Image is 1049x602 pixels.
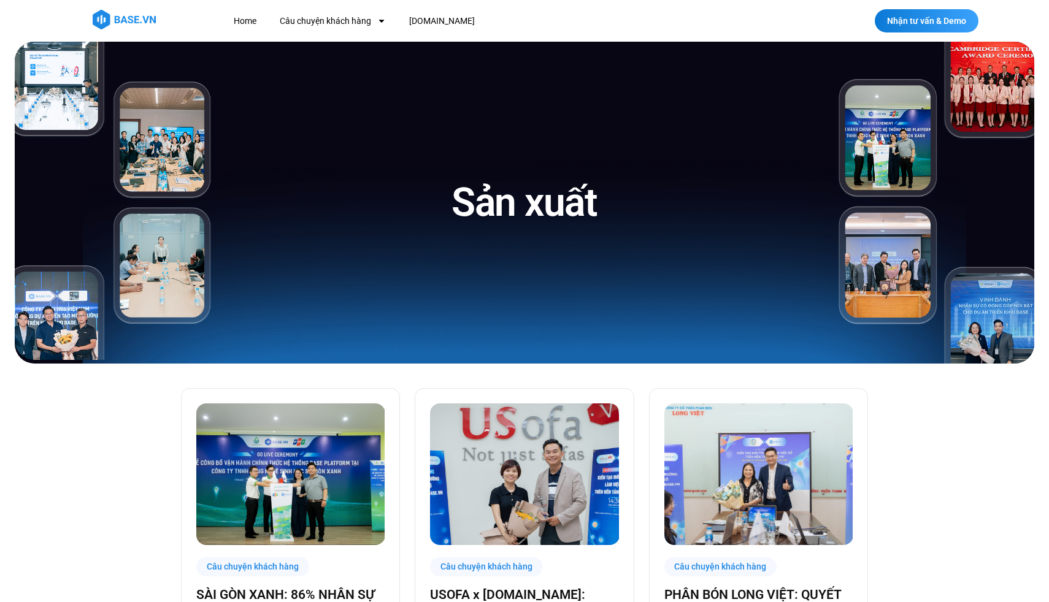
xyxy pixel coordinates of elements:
a: Home [225,10,266,32]
a: Nhận tư vấn & Demo [875,9,978,32]
div: Câu chuyện khách hàng [664,557,777,576]
a: Câu chuyện khách hàng [271,10,395,32]
h1: Sản xuất [451,177,597,228]
a: [DOMAIN_NAME] [400,10,484,32]
div: Câu chuyện khách hàng [430,557,543,576]
nav: Menu [225,10,700,32]
div: Câu chuyện khách hàng [196,557,309,576]
span: Nhận tư vấn & Demo [887,17,966,25]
